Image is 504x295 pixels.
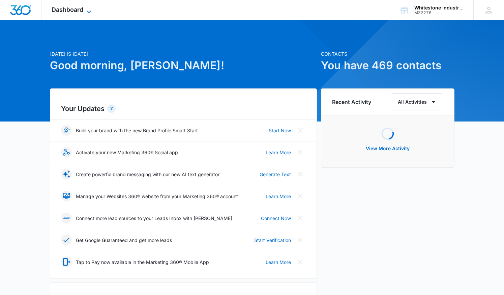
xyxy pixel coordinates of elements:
[295,169,306,180] button: Close
[261,215,291,222] a: Connect Now
[269,127,291,134] a: Start Now
[52,6,83,13] span: Dashboard
[76,237,172,244] p: Get Google Guaranteed and get more leads
[359,140,416,157] button: View More Activity
[295,191,306,202] button: Close
[266,149,291,156] a: Learn More
[107,105,116,113] div: 7
[295,147,306,158] button: Close
[76,149,178,156] p: Activate your new Marketing 360® Social app
[61,104,306,114] h2: Your Updates
[295,235,306,245] button: Close
[50,50,317,57] p: [DATE] is [DATE]
[295,213,306,223] button: Close
[414,5,464,10] div: account name
[266,193,291,200] a: Learn More
[321,50,454,57] p: Contacts
[332,98,371,106] h6: Recent Activity
[254,237,291,244] a: Start Verification
[295,257,306,267] button: Close
[76,171,219,178] p: Create powerful brand messaging with our new AI text generator
[414,10,464,15] div: account id
[76,215,232,222] p: Connect more lead sources to your Leads Inbox with [PERSON_NAME]
[266,259,291,266] a: Learn More
[76,193,238,200] p: Manage your Websites 360® website from your Marketing 360® account
[391,93,443,110] button: All Activities
[76,259,209,266] p: Tap to Pay now available in the Marketing 360® Mobile App
[260,171,291,178] a: Generate Text
[76,127,198,134] p: Build your brand with the new Brand Profile Smart Start
[295,125,306,136] button: Close
[50,57,317,74] h1: Good morning, [PERSON_NAME]!
[321,57,454,74] h1: You have 469 contacts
